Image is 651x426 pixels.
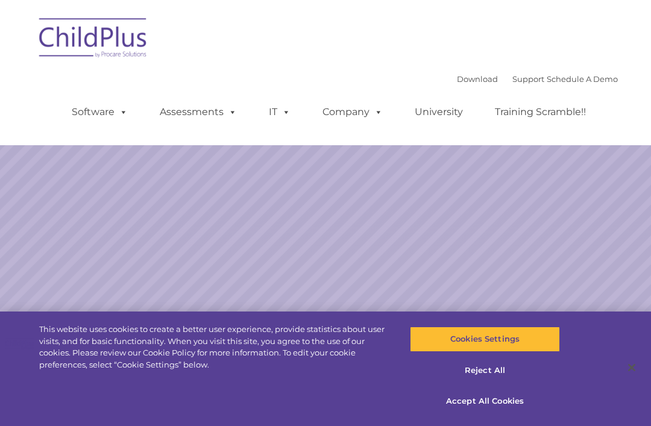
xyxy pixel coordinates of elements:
button: Close [618,354,645,381]
a: Download [457,74,498,84]
div: This website uses cookies to create a better user experience, provide statistics about user visit... [39,324,391,371]
a: Training Scramble!! [483,100,598,124]
a: Company [310,100,395,124]
a: IT [257,100,303,124]
button: Reject All [410,358,559,383]
a: Software [60,100,140,124]
a: Assessments [148,100,249,124]
button: Accept All Cookies [410,389,559,414]
a: Schedule A Demo [547,74,618,84]
button: Cookies Settings [410,327,559,352]
a: University [403,100,475,124]
a: Support [512,74,544,84]
font: | [457,74,618,84]
img: ChildPlus by Procare Solutions [33,10,154,70]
